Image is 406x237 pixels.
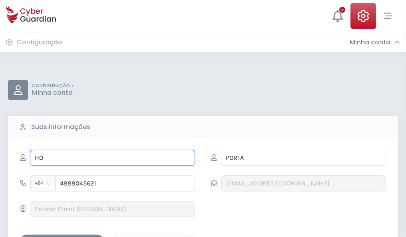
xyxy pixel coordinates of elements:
[350,38,400,46] div: Minha conta
[35,177,51,189] span: +54
[31,122,90,132] b: Suas informações
[17,38,62,46] h3: Configuração
[32,83,74,89] p: CONFIGURAÇÃO >
[350,38,390,46] h3: Minha conta
[339,7,345,13] div: +
[32,89,74,97] p: Minha conta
